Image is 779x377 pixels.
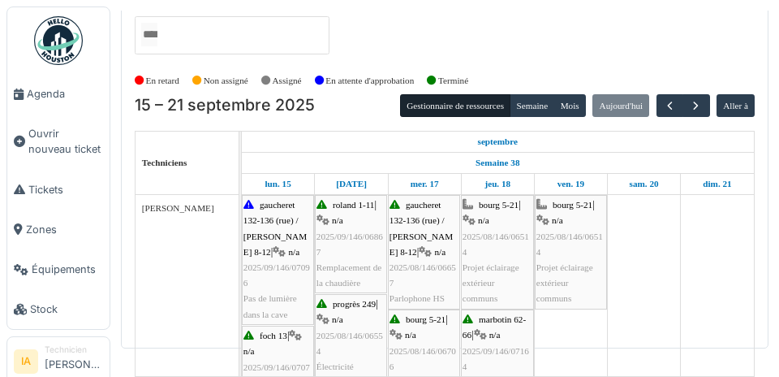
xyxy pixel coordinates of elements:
[656,94,683,118] button: Précédent
[135,96,315,115] h2: 15 – 21 septembre 2025
[406,314,445,324] span: bourg 5-21
[7,210,110,249] a: Zones
[333,299,376,309] span: progrès 249
[14,349,38,374] li: IA
[7,289,110,329] a: Stock
[536,262,593,303] span: Projet éclairage extérieur communs
[30,301,103,317] span: Stock
[333,200,374,210] span: roland 1-11
[288,247,299,257] span: n/a
[592,94,649,117] button: Aujourd'hui
[243,197,312,323] div: |
[389,346,456,371] span: 2025/08/146/06706
[478,215,489,225] span: n/a
[552,215,563,225] span: n/a
[400,94,510,117] button: Gestionnaire de ressources
[553,174,589,194] a: 19 septembre 2025
[316,197,385,291] div: |
[510,94,554,117] button: Semaine
[699,174,735,194] a: 21 septembre 2025
[553,94,586,117] button: Mois
[28,126,103,157] span: Ouvrir nouveau ticket
[316,297,385,375] div: |
[243,200,307,257] span: gaucheret 132-136 (rue) / [PERSON_NAME] 8-12
[316,232,383,257] span: 2025/09/146/06867
[34,16,83,65] img: Badge_color-CXgf-gQk.svg
[405,330,416,340] span: n/a
[463,197,532,306] div: |
[332,215,343,225] span: n/a
[389,262,456,288] span: 2025/08/146/06657
[438,74,468,88] label: Terminé
[471,153,523,173] a: Semaine 38
[553,200,592,210] span: bourg 5-21
[28,182,103,197] span: Tickets
[480,174,514,194] a: 18 septembre 2025
[142,203,214,213] span: [PERSON_NAME]
[142,158,187,167] span: Techniciens
[536,197,605,306] div: |
[260,331,287,340] span: foch 13
[146,74,179,88] label: En retard
[463,346,529,371] span: 2025/09/146/07164
[332,314,343,324] span: n/a
[7,249,110,289] a: Équipements
[479,200,519,210] span: bourg 5-21
[260,174,295,194] a: 15 septembre 2025
[316,331,383,356] span: 2025/08/146/06554
[45,344,103,356] div: Technicien
[389,200,453,257] span: gaucheret 132-136 (rue) / [PERSON_NAME] 8-12
[273,74,302,88] label: Assigné
[27,86,103,102] span: Agenda
[463,232,529,257] span: 2025/08/146/06514
[243,293,297,318] span: Pas de lumière dans la cave
[316,362,354,371] span: Électricité
[463,262,519,303] span: Projet éclairage extérieur communs
[717,94,755,117] button: Aller à
[489,330,501,340] span: n/a
[389,293,445,303] span: Parlophone HS
[407,174,443,194] a: 17 septembre 2025
[26,222,103,237] span: Zones
[463,314,526,340] span: marbotin 62-66
[316,262,381,288] span: Remplacement de la chaudière
[325,74,414,88] label: En attente d'approbation
[141,23,157,46] input: Tous
[7,74,110,114] a: Agenda
[536,232,603,257] span: 2025/08/146/06514
[7,114,110,169] a: Ouvrir nouveau ticket
[434,247,445,257] span: n/a
[682,94,709,118] button: Suivant
[626,174,663,194] a: 20 septembre 2025
[389,197,458,306] div: |
[474,132,523,152] a: 15 septembre 2025
[7,170,110,210] a: Tickets
[204,74,248,88] label: Non assigné
[332,174,371,194] a: 16 septembre 2025
[243,346,255,356] span: n/a
[243,262,310,288] span: 2025/09/146/07096
[32,262,103,277] span: Équipements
